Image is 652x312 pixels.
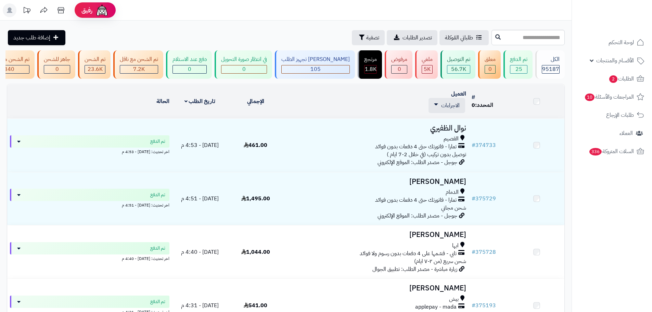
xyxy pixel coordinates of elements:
img: ai-face.png [95,3,109,17]
span: شحن سريع (من ٢-٧ ايام) [414,257,466,265]
div: 56698 [447,65,470,73]
div: 1813 [365,65,376,73]
span: 7.2K [133,65,145,73]
a: #375729 [472,195,496,203]
div: [PERSON_NAME] تجهيز الطلب [281,55,350,63]
span: بيش [449,295,459,303]
span: [DATE] - 4:40 م [181,248,219,256]
a: تاريخ الطلب [184,97,216,105]
div: تم الشحن [85,55,105,63]
div: 25 [510,65,527,73]
div: تم الدفع [510,55,527,63]
a: تم الشحن مع ناقل 7.2K [112,50,165,79]
span: لوحة التحكم [609,38,634,47]
a: #375193 [472,301,496,310]
a: مرتجع 1.8K [356,50,383,79]
div: 0 [485,65,495,73]
span: [DATE] - 4:31 م [181,301,219,310]
span: شحن مجاني [441,204,466,212]
span: 56.7K [451,65,466,73]
div: تم الشحن مع ناقل [120,55,158,63]
a: #374733 [472,141,496,149]
h3: نوال الظفيري [286,124,466,132]
span: طلبات الإرجاع [606,110,634,120]
a: العميل [451,90,466,98]
a: #375728 [472,248,496,256]
div: في انتظار صورة التحويل [221,55,267,63]
a: الإجمالي [247,97,264,105]
a: طلباتي المُوكلة [439,30,489,45]
span: 340 [4,65,14,73]
a: دفع عند الاستلام 0 [165,50,213,79]
h3: [PERSON_NAME] [286,178,466,186]
div: اخر تحديث: [DATE] - 4:53 م [10,148,169,155]
span: 25 [515,65,522,73]
div: 4977 [422,65,432,73]
span: [DATE] - 4:53 م [181,141,219,149]
span: تابي - قسّمها على 4 دفعات بدون رسوم ولا فوائد [360,250,457,258]
a: جاهز للشحن 0 [36,50,77,79]
span: 336 [589,148,602,155]
span: توصيل بدون تركيب (في خلال 2-7 ايام ) [387,150,466,159]
a: العملاء [576,125,648,141]
div: دفع عند الاستلام [172,55,207,63]
img: logo-2.png [605,17,645,32]
div: اخر تحديث: [DATE] - 4:51 م [10,201,169,208]
div: ملغي [422,55,433,63]
div: 0 [44,65,70,73]
div: 0 [221,65,267,73]
div: المحدد: [472,101,506,109]
a: معلق 0 [477,50,502,79]
div: 0 [392,65,407,73]
div: 0 [173,65,206,73]
span: الاجراءات [441,101,460,110]
a: لوحة التحكم [576,34,648,51]
a: تم التوصيل 56.7K [439,50,477,79]
span: تصدير الطلبات [402,34,432,42]
span: 5K [424,65,431,73]
div: معلق [485,55,496,63]
span: الدمام [446,188,459,196]
span: 2 [609,75,617,83]
a: تصدير الطلبات [387,30,437,45]
span: 23.6K [88,65,103,73]
div: 7223 [120,65,158,73]
button: تصفية [352,30,385,45]
a: # [472,93,475,101]
a: طلبات الإرجاع [576,107,648,123]
span: الطلبات [609,74,634,84]
span: إضافة طلب جديد [13,34,50,42]
span: 105 [310,65,321,73]
span: 95187 [542,65,559,73]
a: تم الشحن 23.6K [77,50,112,79]
div: مرفوض [391,55,407,63]
span: 1,495.00 [241,195,270,203]
h3: [PERSON_NAME] [286,284,466,292]
span: تمارا - فاتورتك حتى 4 دفعات بدون فوائد [375,196,457,204]
span: زيارة مباشرة - مصدر الطلب: تطبيق الجوال [372,265,457,273]
span: تصفية [366,34,379,42]
a: الكل95187 [534,50,566,79]
span: # [472,248,475,256]
div: تم التوصيل [447,55,470,63]
div: 105 [282,65,349,73]
span: الأقسام والمنتجات [596,56,634,65]
div: 23601 [85,65,105,73]
span: العملاء [619,128,633,138]
a: إضافة طلب جديد [8,30,65,45]
span: تم الدفع [150,298,165,305]
span: تم الدفع [150,245,165,252]
a: الاجراءات [434,101,460,110]
a: تم الدفع 25 [502,50,534,79]
span: ابها [452,242,459,250]
span: # [472,195,475,203]
span: تم الدفع [150,138,165,145]
span: 0 [488,65,492,73]
a: المراجعات والأسئلة10 [576,89,648,105]
div: الكل [542,55,560,63]
span: طلباتي المُوكلة [445,34,473,42]
a: السلات المتروكة336 [576,143,648,160]
span: 1.8K [365,65,376,73]
span: 10 [585,93,595,101]
span: المراجعات والأسئلة [584,92,634,102]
